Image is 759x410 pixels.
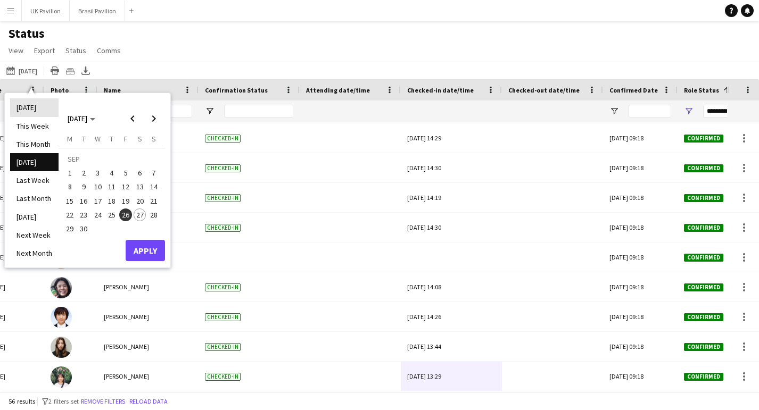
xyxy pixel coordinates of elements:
[63,222,76,235] span: 29
[78,222,90,235] span: 30
[684,283,723,291] span: Confirmed
[119,208,132,221] span: 26
[407,86,474,94] span: Checked-in date/time
[63,109,100,128] button: Choose month and year
[10,98,59,116] li: [DATE]
[119,181,132,194] span: 12
[684,135,723,143] span: Confirmed
[10,153,59,171] li: [DATE]
[609,106,619,116] button: Open Filter Menu
[92,195,104,207] span: 17
[105,166,119,180] button: 04-09-2025
[48,64,61,77] app-action-btn: Print
[63,208,77,222] button: 22-09-2025
[77,166,90,180] button: 02-09-2025
[603,362,678,391] div: [DATE] 09:18
[61,44,90,57] a: Status
[133,166,146,180] button: 06-09-2025
[48,397,79,405] span: 2 filters set
[104,283,149,291] span: [PERSON_NAME]
[63,166,77,180] button: 01-09-2025
[104,342,149,350] span: [PERSON_NAME]
[10,189,59,207] li: Last Month
[63,166,76,179] span: 1
[64,64,77,77] app-action-btn: Crew files as ZIP
[407,362,496,391] div: [DATE] 13:29
[63,195,76,207] span: 15
[205,194,241,202] span: Checked-in
[91,166,105,180] button: 03-09-2025
[10,135,59,153] li: This Month
[147,194,161,208] button: 21-09-2025
[105,208,118,221] span: 25
[104,313,149,321] span: [PERSON_NAME]
[147,180,161,194] button: 14-09-2025
[684,106,694,116] button: Open Filter Menu
[124,134,128,144] span: F
[10,208,59,226] li: [DATE]
[143,108,164,129] button: Next month
[78,208,90,221] span: 23
[105,194,119,208] button: 18-09-2025
[119,180,133,194] button: 12-09-2025
[134,166,146,179] span: 6
[119,194,133,208] button: 19-09-2025
[205,313,241,321] span: Checked-in
[407,272,496,302] div: [DATE] 14:08
[63,222,77,236] button: 29-09-2025
[22,1,70,21] button: UK Pavilion
[77,180,90,194] button: 09-09-2025
[34,46,55,55] span: Export
[147,181,160,194] span: 14
[407,332,496,361] div: [DATE] 13:44
[603,272,678,302] div: [DATE] 09:18
[63,208,76,221] span: 22
[97,46,121,55] span: Comms
[63,152,161,166] td: SEP
[91,194,105,208] button: 17-09-2025
[63,180,77,194] button: 08-09-2025
[684,86,719,94] span: Role Status
[133,180,146,194] button: 13-09-2025
[63,181,76,194] span: 8
[105,180,119,194] button: 11-09-2025
[119,195,132,207] span: 19
[93,44,125,57] a: Comms
[67,134,72,144] span: M
[105,208,119,222] button: 25-09-2025
[684,313,723,321] span: Confirmed
[147,166,160,179] span: 7
[110,134,113,144] span: T
[205,106,214,116] button: Open Filter Menu
[63,194,77,208] button: 15-09-2025
[82,134,86,144] span: T
[126,240,165,261] button: Apply
[508,86,580,94] span: Checked-out date/time
[205,373,241,381] span: Checked-in
[603,123,678,153] div: [DATE] 09:18
[134,181,146,194] span: 13
[77,194,90,208] button: 16-09-2025
[684,194,723,202] span: Confirmed
[147,195,160,207] span: 21
[629,105,671,118] input: Confirmed Date Filter Input
[205,135,241,143] span: Checked-in
[51,337,72,358] img: Junko Nakajima
[147,208,160,221] span: 28
[684,373,723,381] span: Confirmed
[603,242,678,272] div: [DATE] 09:18
[205,164,241,172] span: Checked-in
[104,372,149,380] span: [PERSON_NAME]
[407,153,496,182] div: [DATE] 14:30
[603,153,678,182] div: [DATE] 09:18
[30,44,59,57] a: Export
[91,208,105,222] button: 24-09-2025
[92,208,104,221] span: 24
[92,181,104,194] span: 10
[147,208,161,222] button: 28-09-2025
[205,224,241,232] span: Checked-in
[122,108,143,129] button: Previous month
[78,181,90,194] span: 9
[407,183,496,212] div: [DATE] 14:19
[79,396,127,407] button: Remove filters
